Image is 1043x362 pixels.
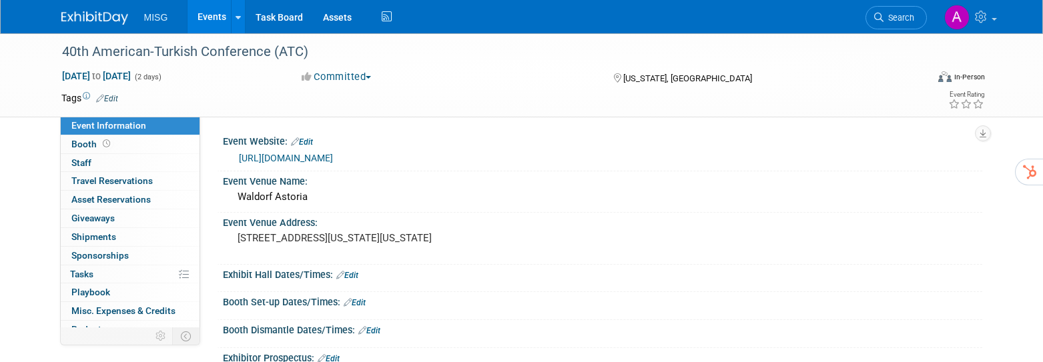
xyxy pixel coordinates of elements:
a: Search [865,6,927,29]
span: Giveaways [71,213,115,223]
span: to [90,71,103,81]
a: Event Information [61,117,200,135]
div: Event Website: [223,131,982,149]
div: Event Venue Name: [223,171,982,188]
span: Shipments [71,231,116,242]
span: Sponsorships [71,250,129,261]
div: 40th American-Turkish Conference (ATC) [57,40,907,64]
span: Asset Reservations [71,194,151,205]
span: Tasks [70,269,93,279]
a: Edit [358,326,380,335]
a: Tasks [61,265,200,283]
a: Sponsorships [61,247,200,265]
span: Search [884,13,914,23]
a: Misc. Expenses & Credits [61,302,200,320]
a: Budget [61,321,200,339]
a: Edit [96,94,118,103]
a: [URL][DOMAIN_NAME] [239,153,333,163]
span: Event Information [71,120,146,131]
a: Staff [61,154,200,172]
img: ExhibitDay [61,11,128,25]
a: Edit [344,298,366,307]
span: [US_STATE], [GEOGRAPHIC_DATA] [623,73,752,83]
a: Edit [336,271,358,280]
a: Giveaways [61,209,200,227]
span: Budget [71,324,101,335]
a: Travel Reservations [61,172,200,190]
span: Playbook [71,287,110,297]
span: Travel Reservations [71,175,153,186]
img: Format-Inperson.png [938,71,952,82]
td: Personalize Event Tab Strip [149,327,173,345]
td: Toggle Event Tabs [172,327,200,345]
pre: [STREET_ADDRESS][US_STATE][US_STATE] [238,232,525,244]
span: (2 days) [133,73,161,81]
span: [DATE] [DATE] [61,70,131,82]
span: Staff [71,157,91,168]
a: Shipments [61,228,200,246]
td: Tags [61,91,118,105]
div: In-Person [954,72,985,82]
a: Playbook [61,283,200,301]
div: Booth Dismantle Dates/Times: [223,320,982,337]
div: Waldorf Astoria [233,187,972,207]
a: Booth [61,135,200,153]
button: Committed [297,70,376,84]
div: Booth Set-up Dates/Times: [223,292,982,309]
img: Aleina Almeida [944,5,970,30]
div: Exhibit Hall Dates/Times: [223,265,982,282]
a: Asset Reservations [61,191,200,209]
div: Event Rating [948,91,984,98]
a: Edit [291,137,313,147]
span: MISG [144,12,168,23]
span: Misc. Expenses & Credits [71,305,176,316]
div: Event Venue Address: [223,213,982,229]
div: Event Format [848,69,986,89]
span: Booth [71,139,113,149]
span: Booth not reserved yet [100,139,113,149]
